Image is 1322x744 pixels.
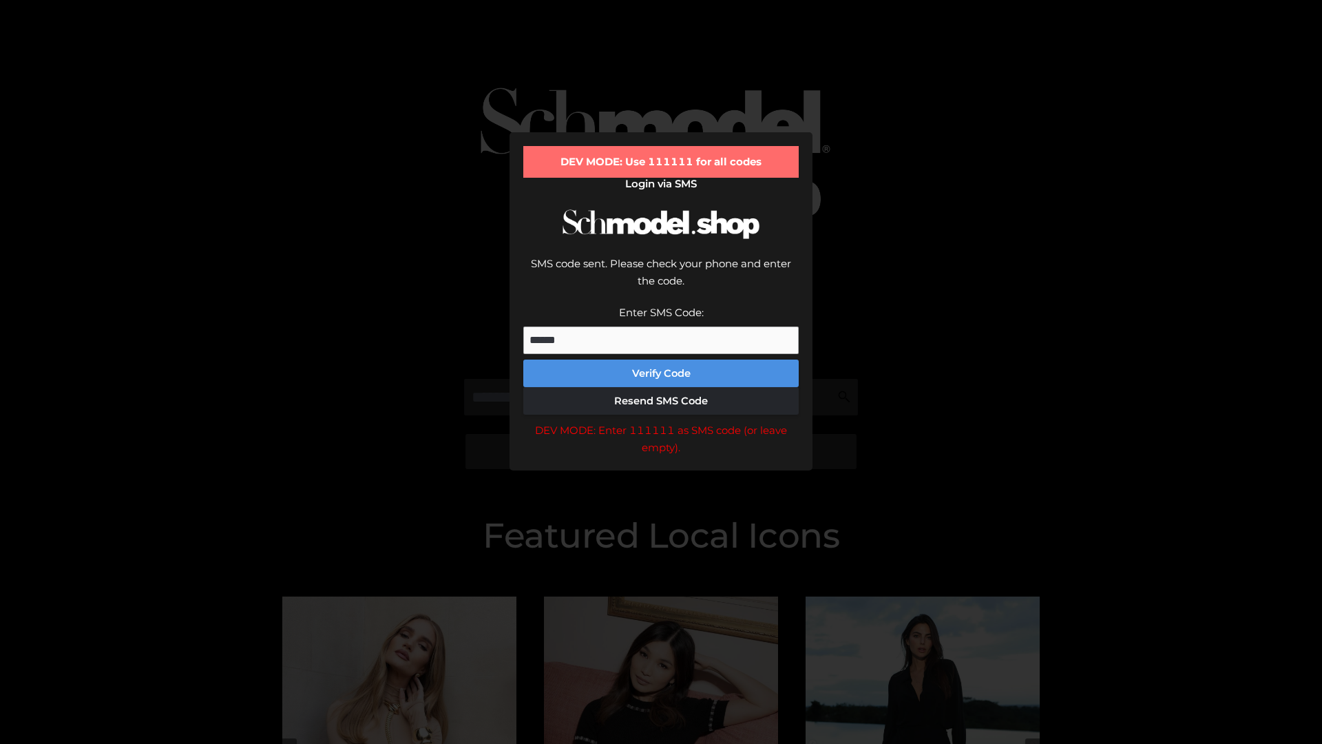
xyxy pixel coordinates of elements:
button: Resend SMS Code [523,387,799,415]
div: SMS code sent. Please check your phone and enter the code. [523,255,799,304]
button: Verify Code [523,360,799,387]
h2: Login via SMS [523,178,799,190]
label: Enter SMS Code: [619,306,704,319]
div: DEV MODE: Use 111111 for all codes [523,146,799,178]
div: DEV MODE: Enter 111111 as SMS code (or leave empty). [523,422,799,457]
img: Schmodel Logo [558,197,764,251]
